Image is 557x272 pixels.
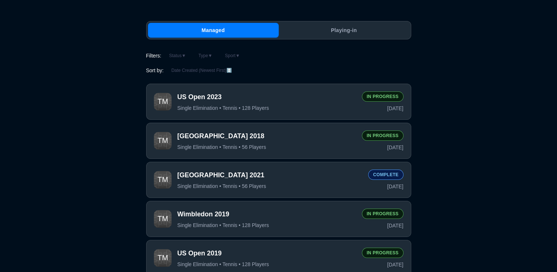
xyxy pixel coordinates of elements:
[166,66,236,75] button: Date Created (Newest First)↕️
[177,171,363,180] span: [GEOGRAPHIC_DATA] 2021
[154,93,172,111] img: Tournament
[164,51,191,60] button: Status▼
[387,183,403,190] span: [DATE]
[362,91,403,102] div: In Progress
[220,51,245,60] button: Sport▼
[362,130,403,141] div: In Progress
[279,23,409,38] button: Playing-in
[177,261,269,268] span: Single Elimination • Tennis • 128 Players
[387,105,403,112] span: [DATE]
[194,51,217,60] button: Type▼
[177,105,269,111] span: Single Elimination • Tennis • 128 Players
[177,183,266,189] span: Single Elimination • Tennis • 56 Players
[177,249,356,258] span: US Open 2019
[148,23,279,38] button: Managed
[177,132,356,141] span: [GEOGRAPHIC_DATA] 2018
[146,123,411,159] button: Tournament[GEOGRAPHIC_DATA] 2018Single Elimination • Tennis • 56 PlayersIn Progress[DATE]
[368,170,403,180] div: Complete
[154,249,172,267] img: Tournament
[387,261,403,268] span: [DATE]
[177,210,356,219] span: Wimbledon 2019
[146,52,162,59] span: Filters:
[154,210,172,228] img: Tournament
[154,171,172,189] img: Tournament
[177,93,356,102] span: US Open 2023
[177,144,266,150] span: Single Elimination • Tennis • 56 Players
[362,248,403,258] div: In Progress
[177,222,269,229] span: Single Elimination • Tennis • 128 Players
[387,222,403,229] span: [DATE]
[146,201,411,237] button: TournamentWimbledon 2019Single Elimination • Tennis • 128 PlayersIn Progress[DATE]
[154,132,172,150] img: Tournament
[362,209,403,219] div: In Progress
[146,162,411,198] button: Tournament[GEOGRAPHIC_DATA] 2021Single Elimination • Tennis • 56 PlayersComplete[DATE]
[146,84,411,120] button: TournamentUS Open 2023Single Elimination • Tennis • 128 PlayersIn Progress[DATE]
[146,67,164,74] span: Sort by:
[387,144,403,151] span: [DATE]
